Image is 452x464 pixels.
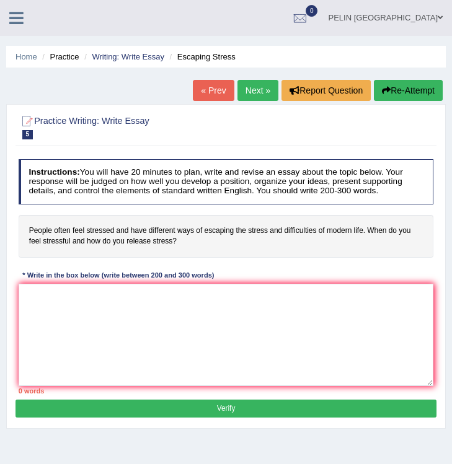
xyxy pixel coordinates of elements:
b: Instructions: [29,167,79,177]
a: Next » [237,80,278,101]
button: Re-Attempt [374,80,443,101]
h2: Practice Writing: Write Essay [19,113,276,139]
li: Practice [39,51,79,63]
span: 0 [306,5,318,17]
a: Writing: Write Essay [92,52,164,61]
div: * Write in the box below (write between 200 and 300 words) [19,271,218,281]
button: Report Question [281,80,371,101]
h4: You will have 20 minutes to plan, write and revise an essay about the topic below. Your response ... [19,159,434,204]
h4: People often feel stressed and have different ways of escaping the stress and difficulties of mod... [19,215,434,258]
a: Home [16,52,37,61]
button: Verify [16,400,436,418]
a: « Prev [193,80,234,101]
span: 5 [22,130,33,139]
div: 0 words [19,386,434,396]
li: Escaping Stress [167,51,236,63]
